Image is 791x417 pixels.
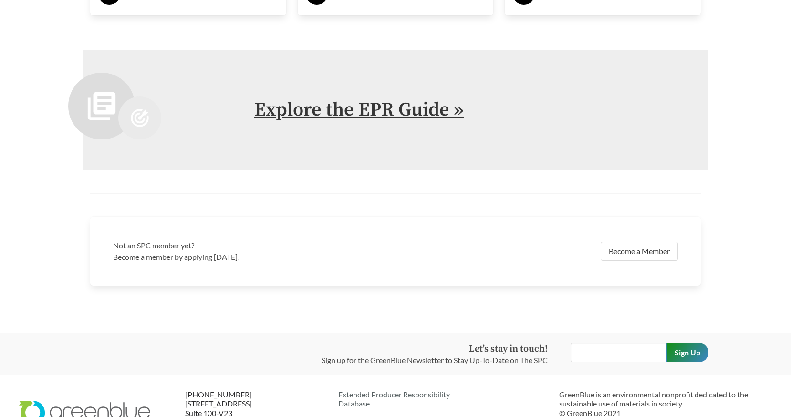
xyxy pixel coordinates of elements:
a: Explore the EPR Guide » [254,98,464,122]
a: Become a Member [601,242,678,261]
a: Extended Producer ResponsibilityDatabase [338,390,551,408]
input: Sign Up [666,343,708,362]
strong: Let's stay in touch! [469,343,548,355]
p: Become a member by applying [DATE]! [113,251,390,263]
h3: Not an SPC member yet? [113,240,390,251]
p: Sign up for the GreenBlue Newsletter to Stay Up-To-Date on The SPC [322,354,548,366]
